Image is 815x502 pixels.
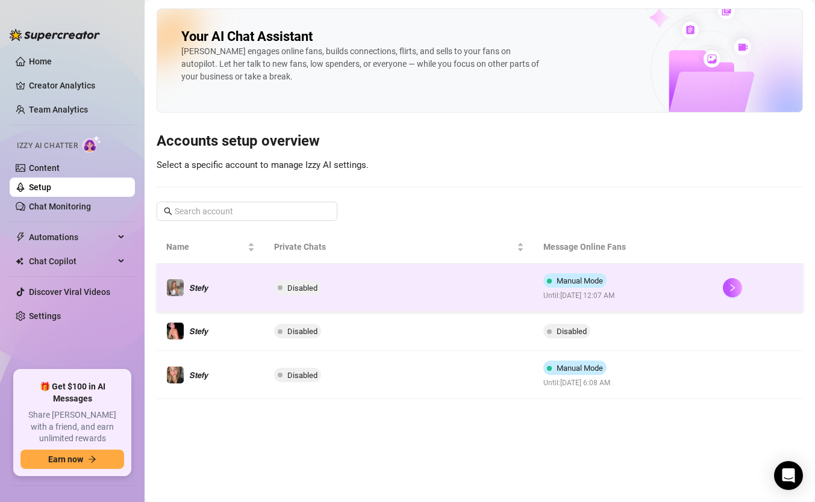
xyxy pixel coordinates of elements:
th: Message Online Fans [534,231,713,264]
span: Until: [DATE] 6:08 AM [543,377,611,389]
span: Manual Mode [557,276,603,285]
span: Disabled [287,284,317,293]
div: [PERSON_NAME] engages online fans, builds connections, flirts, and sells to your fans on autopilo... [181,45,543,83]
img: 𝙎𝙩𝙚𝙛𝙮 [167,367,184,383]
span: Until: [DATE] 12:07 AM [543,290,614,302]
span: Share [PERSON_NAME] with a friend, and earn unlimited rewards [20,409,124,445]
span: Disabled [287,327,317,336]
a: Content [29,163,60,173]
span: Name [166,240,245,253]
button: right [723,278,742,297]
span: 𝙎𝙩𝙚𝙛𝙮 [189,370,208,380]
h2: Your AI Chat Assistant [181,28,313,45]
span: Disabled [287,371,317,380]
img: logo-BBDzfeDw.svg [10,29,100,41]
span: Select a specific account to manage Izzy AI settings. [157,160,369,170]
th: Name [157,231,264,264]
a: Chat Monitoring [29,202,91,211]
img: 𝙎𝙩𝙚𝙛𝙮 [167,323,184,339]
span: right [728,284,737,292]
a: Settings [29,311,61,321]
span: Manual Mode [557,364,603,373]
span: 𝙎𝙩𝙚𝙛𝙮 [189,283,208,293]
a: Team Analytics [29,105,88,114]
span: Izzy AI Chatter [17,140,78,152]
img: 𝙎𝙩𝙚𝙛𝙮 [167,279,184,296]
a: Setup [29,182,51,192]
img: AI Chatter [83,135,101,153]
input: Search account [175,205,320,218]
button: Earn nowarrow-right [20,450,124,469]
a: Discover Viral Videos [29,287,110,297]
span: search [164,207,172,215]
h3: Accounts setup overview [157,132,803,151]
div: Open Intercom Messenger [774,461,803,490]
th: Private Chats [264,231,534,264]
a: Home [29,57,52,66]
img: Chat Copilot [16,257,23,265]
span: 🎁 Get $100 in AI Messages [20,381,124,404]
span: arrow-right [88,455,96,463]
span: Chat Copilot [29,252,114,271]
span: Automations [29,228,114,247]
span: Private Chats [274,240,514,253]
a: Creator Analytics [29,76,125,95]
span: thunderbolt [16,232,25,242]
span: Earn now [48,454,83,464]
span: 𝙎𝙩𝙚𝙛𝙮 [189,326,208,336]
span: Disabled [557,327,587,336]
